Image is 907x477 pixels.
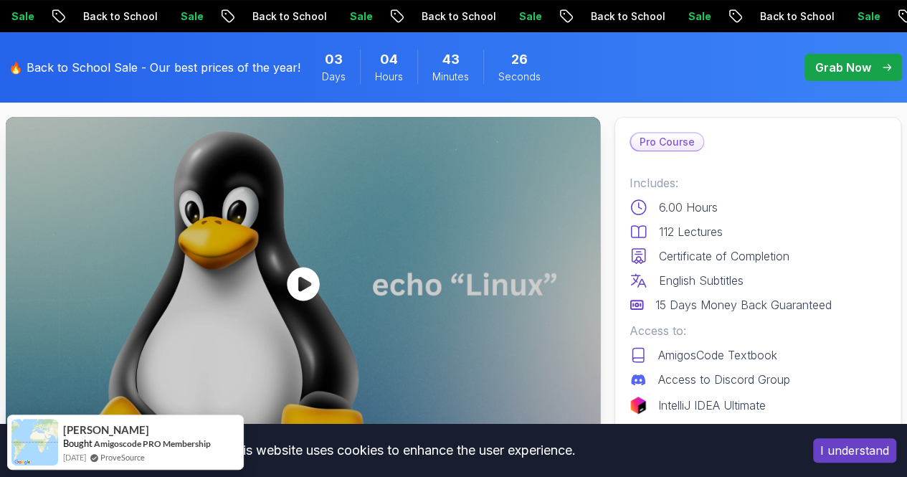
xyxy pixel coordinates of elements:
p: Back to School [241,9,338,24]
p: 112 Lectures [659,223,723,240]
p: Back to School [410,9,508,24]
div: This website uses cookies to enhance the user experience. [11,435,792,466]
img: jetbrains logo [630,397,647,414]
p: Back to School [72,9,169,24]
span: Hours [375,70,403,84]
span: [DATE] [63,451,86,463]
img: provesource social proof notification image [11,419,58,466]
p: Grab Now [815,59,871,76]
p: Sale [169,9,215,24]
p: Certificate of Completion [659,247,789,265]
p: Back to School [579,9,677,24]
span: 26 Seconds [511,49,528,70]
span: Bought [63,438,92,449]
p: English Subtitles [659,272,744,289]
p: 6.00 Hours [659,199,718,216]
span: 43 Minutes [442,49,460,70]
p: Access to Discord Group [658,371,790,388]
span: 3 Days [325,49,343,70]
button: Accept cookies [813,438,896,463]
span: Days [322,70,346,84]
p: Access to: [630,322,886,339]
a: Amigoscode PRO Membership [94,438,211,449]
p: Sale [677,9,723,24]
p: AmigosCode Textbook [658,346,777,364]
a: ProveSource [100,451,145,463]
p: Sale [846,9,892,24]
span: [PERSON_NAME] [63,424,149,436]
span: Minutes [432,70,469,84]
p: Sale [508,9,554,24]
span: 4 Hours [380,49,398,70]
span: Seconds [498,70,541,84]
p: 🔥 Back to School Sale - Our best prices of the year! [9,59,300,76]
p: Back to School [749,9,846,24]
p: Pro Course [631,133,703,151]
p: Sale [338,9,384,24]
p: Includes: [630,174,886,192]
p: 15 Days Money Back Guaranteed [655,296,832,313]
p: IntelliJ IDEA Ultimate [658,397,766,414]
